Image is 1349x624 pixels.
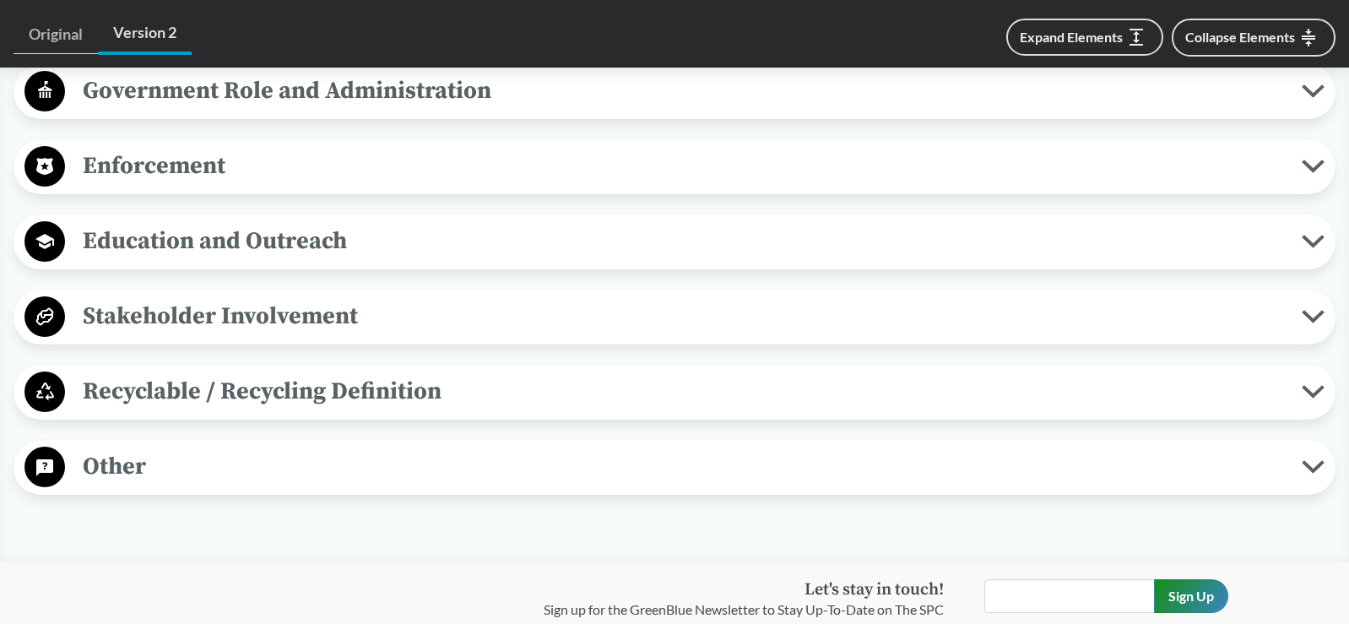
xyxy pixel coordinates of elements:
strong: Let's stay in touch! [805,579,944,600]
span: Other [65,448,1302,486]
span: Recyclable / Recycling Definition [65,372,1302,410]
button: Collapse Elements [1172,19,1335,57]
span: Stakeholder Involvement [65,297,1302,335]
button: Expand Elements [1006,19,1163,56]
a: Version 2 [98,14,192,55]
span: Enforcement [65,147,1302,185]
a: Original [14,15,98,54]
button: Stakeholder Involvement [19,296,1330,339]
button: Government Role and Administration [19,70,1330,113]
button: Education and Outreach [19,220,1330,263]
span: Government Role and Administration [65,72,1302,110]
button: Enforcement [19,145,1330,188]
p: Sign up for the GreenBlue Newsletter to Stay Up-To-Date on The SPC [544,600,944,620]
button: Other [19,446,1330,489]
span: Education and Outreach [65,222,1302,260]
input: Sign Up [1154,579,1228,613]
button: Recyclable / Recycling Definition [19,371,1330,414]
